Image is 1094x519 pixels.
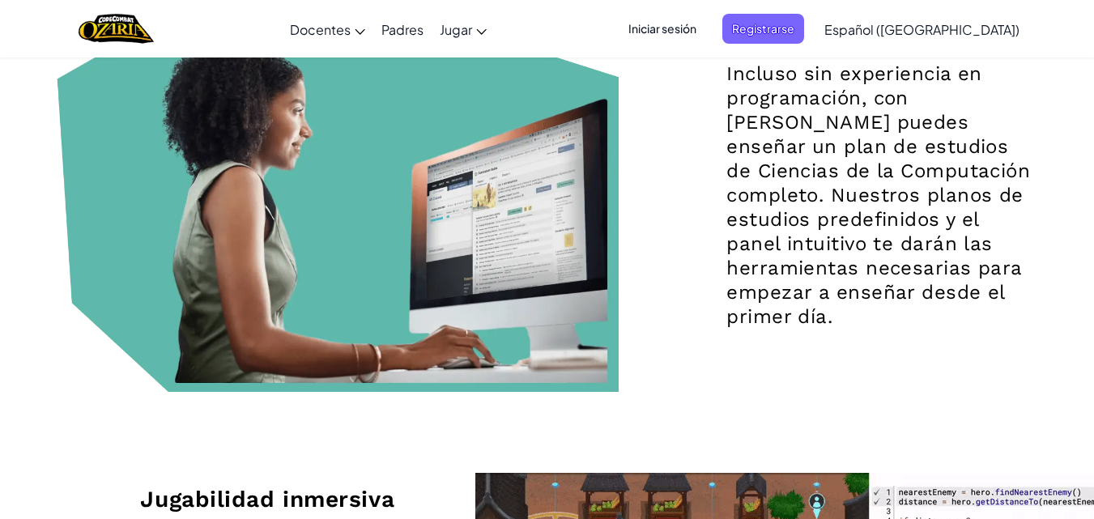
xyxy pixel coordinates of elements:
font: Iniciar sesión [628,21,696,36]
a: Logotipo de Ozaria de CodeCombat [79,12,154,45]
font: Jugabilidad inmersiva [140,486,394,513]
button: Registrarse [722,14,804,44]
a: Español ([GEOGRAPHIC_DATA]) [816,7,1028,51]
font: Jugar [440,21,472,38]
a: Docentes [282,7,373,51]
font: Padres [381,21,424,38]
font: Español ([GEOGRAPHIC_DATA]) [824,21,1020,38]
img: Hogar [79,12,154,45]
font: Docentes [290,21,351,38]
font: Registrarse [732,21,794,36]
a: Jugar [432,7,495,51]
font: Incluso sin experiencia en programación, con [PERSON_NAME] puedes enseñar un plan de estudios de ... [726,62,1030,328]
button: Iniciar sesión [619,14,706,44]
a: Padres [373,7,432,51]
